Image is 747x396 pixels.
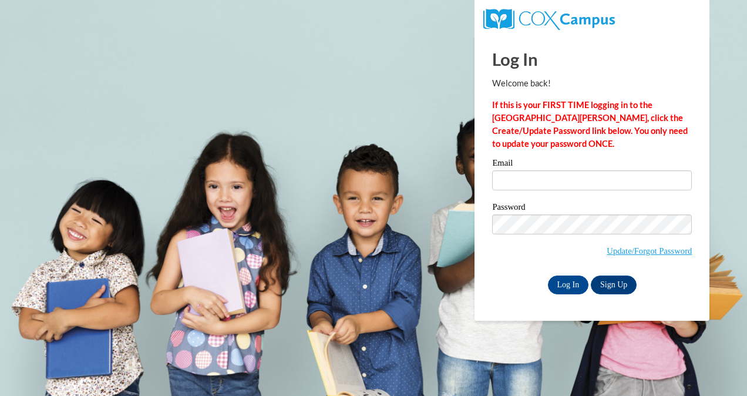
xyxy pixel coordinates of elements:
img: COX Campus [483,9,614,30]
a: Sign Up [591,276,637,294]
a: COX Campus [483,14,614,24]
input: Log In [548,276,589,294]
h1: Log In [492,47,692,71]
label: Password [492,203,692,214]
label: Email [492,159,692,170]
p: Welcome back! [492,77,692,90]
a: Update/Forgot Password [607,246,692,256]
strong: If this is your FIRST TIME logging in to the [GEOGRAPHIC_DATA][PERSON_NAME], click the Create/Upd... [492,100,688,149]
